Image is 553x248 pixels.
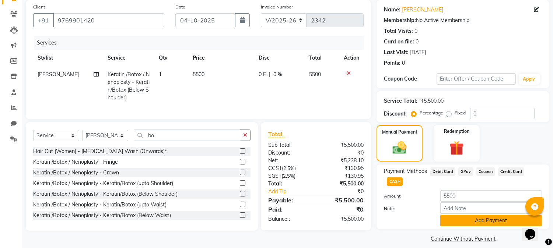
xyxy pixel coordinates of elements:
[316,149,370,157] div: ₹0
[384,97,417,105] div: Service Total:
[254,50,305,66] th: Disc
[316,164,370,172] div: ₹130.95
[263,141,316,149] div: Sub Total:
[444,128,469,135] label: Redemption
[263,188,325,195] a: Add Tip
[263,180,316,188] div: Total:
[378,193,435,199] label: Amount:
[316,196,370,205] div: ₹5,500.00
[384,6,400,14] div: Name:
[33,4,45,10] label: Client
[420,97,444,105] div: ₹5,500.00
[53,13,164,27] input: Search by Name/Mobile/Email/Code
[104,50,155,66] th: Service
[316,141,370,149] div: ₹5,500.00
[193,71,204,78] span: 5500
[522,219,546,241] iframe: chat widget
[38,71,79,78] span: [PERSON_NAME]
[263,215,316,223] div: Balance :
[33,13,54,27] button: +91
[316,215,370,223] div: ₹5,500.00
[108,71,150,101] span: Keratin /Botox / Nenoplasty - Keratin/Botox (Below Shoulder)
[188,50,254,66] th: Price
[325,188,370,195] div: ₹0
[384,110,407,118] div: Discount:
[34,36,369,50] div: Services
[283,173,294,179] span: 2.5%
[305,50,340,66] th: Total
[416,38,419,46] div: 0
[263,149,316,157] div: Discount:
[430,167,455,176] span: Debit Card
[261,4,293,10] label: Invoice Number
[388,140,410,156] img: _cash.svg
[402,59,405,67] div: 0
[33,50,104,66] th: Stylist
[384,75,437,83] div: Coupon Code
[268,173,281,179] span: SGST
[382,129,417,135] label: Manual Payment
[33,190,178,198] div: Keratin /Botox / Nenoplasty - Keratin/Botox (Below Shoulder)
[268,130,285,138] span: Total
[519,74,540,85] button: Apply
[410,49,426,56] div: [DATE]
[316,180,370,188] div: ₹5,500.00
[134,130,240,141] input: Search or Scan
[458,167,473,176] span: GPay
[33,212,171,219] div: Keratin /Botox / Nenoplasty - Keratin/Botox (Below Waist)
[263,205,316,214] div: Paid:
[384,17,416,24] div: Membership:
[387,177,403,186] span: CASH
[159,71,162,78] span: 1
[33,180,173,187] div: Keratin /Botox / Nenoplasty - Keratin/Botox (upto Shoulder)
[414,27,417,35] div: 0
[440,202,542,214] input: Add Note
[263,196,316,205] div: Payable:
[154,50,188,66] th: Qty
[440,215,542,226] button: Add Payment
[437,73,515,85] input: Enter Offer / Coupon Code
[445,139,468,157] img: _gift.svg
[384,49,409,56] div: Last Visit:
[378,205,435,212] label: Note:
[263,164,316,172] div: ( )
[455,110,466,116] label: Fixed
[263,157,316,164] div: Net:
[33,158,118,166] div: Keratin /Botox / Nenoplasty - Fringe
[283,165,294,171] span: 2.5%
[378,235,548,243] a: Continue Without Payment
[316,172,370,180] div: ₹130.95
[440,190,542,202] input: Amount
[420,110,443,116] label: Percentage
[175,4,185,10] label: Date
[476,167,495,176] span: Coupon
[316,205,370,214] div: ₹0
[384,167,427,175] span: Payment Methods
[268,165,282,171] span: CGST
[402,6,443,14] a: [PERSON_NAME]
[309,71,321,78] span: 5500
[384,59,400,67] div: Points:
[339,50,364,66] th: Action
[33,148,167,155] div: Hair Cut (Women) - [MEDICAL_DATA] Wash (Onwards)*
[498,167,525,176] span: Credit Card
[384,27,413,35] div: Total Visits:
[273,71,282,78] span: 0 %
[269,71,270,78] span: |
[384,17,542,24] div: No Active Membership
[259,71,266,78] span: 0 F
[263,172,316,180] div: ( )
[33,201,167,209] div: Keratin /Botox / Nenoplasty - Keratin/Botox (upto Waist)
[316,157,370,164] div: ₹5,238.10
[384,38,414,46] div: Card on file:
[33,169,119,177] div: Keratin /Botox / Nenoplasty - Crown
